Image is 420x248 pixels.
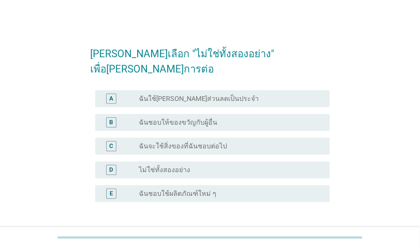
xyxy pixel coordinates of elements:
h2: [PERSON_NAME]เลือก "ไม่ใช่ทั้งสองอย่าง" เพื่อ[PERSON_NAME]การต่อ [90,38,329,77]
div: B [110,118,113,127]
label: ฉันชอบให้ของขวัญกับผู้อื่น [139,118,217,127]
label: ฉันชอบใช้ผลิตภัณฑ์ใหม่ ๆ [139,189,216,198]
label: ฉันจะใช้สิ่งของที่ฉันชอบต่อไป [139,142,227,150]
div: D [110,165,113,174]
label: ไม่ใช่ทั้งสองอย่าง [139,166,190,174]
div: E [110,189,113,198]
label: ฉันใช้[PERSON_NAME]ส่วนลดเป็นประจำ [139,95,259,103]
div: A [110,94,113,103]
div: C [110,142,113,150]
